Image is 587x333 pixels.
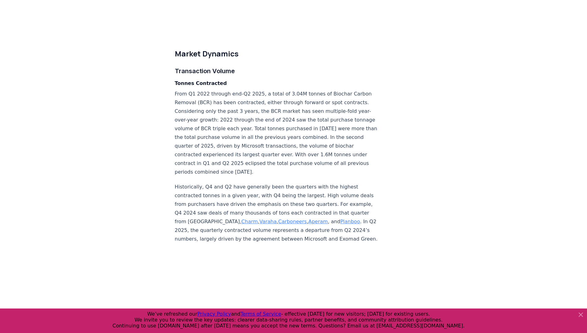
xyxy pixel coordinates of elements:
a: Varaha [259,219,277,224]
h4: Tonnes Contracted [175,80,380,87]
a: Aperam [308,219,328,224]
p: From Q1 2022 through end-Q2 2025, a total of 3.04M tonnes of Biochar Carbon Removal (BCR) has bee... [175,90,380,176]
h3: Transaction Volume [175,66,380,76]
h2: Market Dynamics [175,49,380,59]
a: Charm [241,219,258,224]
p: Historically, Q4 and Q2 have generally been the quarters with the highest contracted tonnes in a ... [175,183,380,243]
a: Planboo [340,219,360,224]
a: Carboneers [278,219,307,224]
